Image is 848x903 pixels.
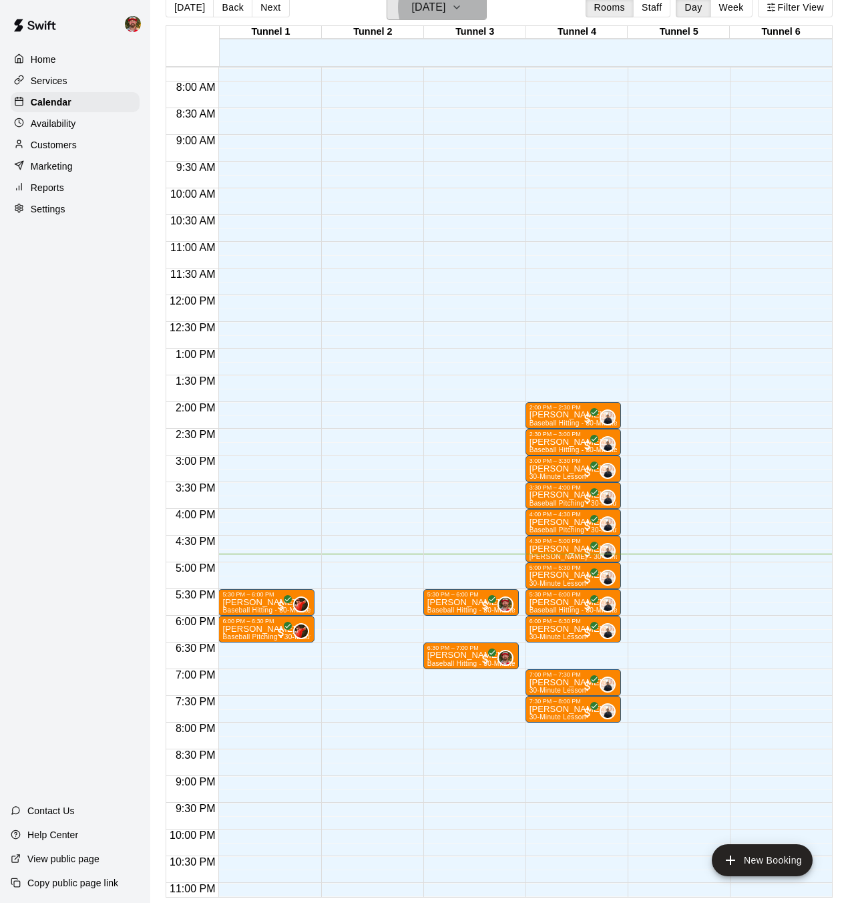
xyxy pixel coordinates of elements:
div: Tunnel 3 [424,26,526,39]
img: Dom Denicola [601,705,614,718]
span: 3:00 PM [172,456,219,467]
p: Marketing [31,160,73,173]
span: 2:30 PM [172,429,219,440]
img: Dom Denicola [601,571,614,584]
span: Bryan Farrington [503,650,513,666]
div: Dom Denicola [600,490,616,506]
span: Dom Denicola [605,623,616,639]
img: Dom Denicola [601,678,614,691]
img: Dom Denicola [601,437,614,451]
p: Home [31,53,56,66]
div: 7:00 PM – 7:30 PM: CJ Burns [525,669,621,696]
a: Settings [11,199,140,219]
div: Dom Denicola [600,703,616,719]
div: 7:30 PM – 8:00 PM: Camden Burns [525,696,621,723]
button: add [712,844,813,876]
span: Dom Denicola [605,677,616,693]
span: Bryan Farrington [503,596,513,612]
img: Dom Denicola [601,411,614,424]
span: Baseball Pitching - 30-Minute Lesson [529,500,648,507]
img: Dom Denicola [601,544,614,558]
div: Bryan Farrington [497,650,513,666]
span: 8:00 AM [173,81,219,93]
span: All customers have paid [581,706,594,719]
a: Marketing [11,156,140,176]
div: Dom Denicola [600,436,616,452]
span: Baseball Hitting - 30-Minute Lesson [222,606,336,614]
span: Baseball Pitching - 30-Minute Lesson [222,633,341,641]
div: Availability [11,114,140,134]
p: Contact Us [27,804,75,818]
p: Copy public page link [27,876,118,890]
div: 6:00 PM – 6:30 PM: Trent Lanigan [218,616,314,643]
span: Dom Denicola [605,436,616,452]
span: All customers have paid [581,599,594,612]
div: Dom Denicola [600,516,616,532]
p: Settings [31,202,65,216]
div: Services [11,71,140,91]
span: All customers have paid [581,626,594,639]
div: Dom Denicola [600,543,616,559]
div: 3:30 PM – 4:00 PM [529,484,617,491]
div: 4:30 PM – 5:00 PM [529,538,617,544]
span: 10:00 PM [166,830,218,841]
a: Customers [11,135,140,155]
div: 2:00 PM – 2:30 PM [529,404,617,411]
a: Reports [11,178,140,198]
div: Dom Denicola [600,409,616,425]
div: Dom Denicola [600,570,616,586]
span: 10:30 PM [166,856,218,868]
span: 11:00 PM [166,883,218,894]
span: 30-Minute Lesson [529,687,586,694]
span: All customers have paid [581,519,594,532]
span: 7:00 PM [172,669,219,681]
div: Tunnel 1 [220,26,322,39]
span: Dom Denicola [605,409,616,425]
div: Bryan Farrington [497,596,513,612]
span: All customers have paid [581,412,594,425]
span: Dom Denicola [605,570,616,586]
span: Baseball Hitting - 30-Minute Lesson [529,446,643,454]
span: Brian Loconsole [298,623,309,639]
div: Dom Denicola [600,677,616,693]
p: Reports [31,181,64,194]
div: 5:30 PM – 6:00 PM [427,591,515,598]
span: 9:30 PM [172,803,219,814]
div: Calendar [11,92,140,112]
div: 2:30 PM – 3:00 PM [529,431,617,437]
div: Tunnel 5 [628,26,730,39]
span: 12:30 PM [166,322,218,333]
span: Dom Denicola [605,516,616,532]
span: 8:30 AM [173,108,219,120]
span: 30-Minute Lesson [529,580,586,587]
span: Brian Loconsole [298,596,309,612]
span: 30-Minute Lesson [529,633,586,641]
div: 3:00 PM – 3:30 PM: Nolan Wauters [525,456,621,482]
img: Bryan Farrington [125,16,141,32]
div: 5:30 PM – 6:00 PM: Ryan Cordes [525,589,621,616]
div: 4:30 PM – 5:00 PM: Freddie Meyer [525,536,621,562]
span: Dom Denicola [605,490,616,506]
div: 2:00 PM – 2:30 PM: Adriano Levato [525,402,621,429]
div: Bryan Farrington [122,11,150,37]
div: Tunnel 6 [730,26,832,39]
span: 11:30 AM [167,268,219,280]
div: Dom Denicola [600,623,616,639]
span: 5:00 PM [172,562,219,574]
div: 4:00 PM – 4:30 PM: Davis Romejko [525,509,621,536]
div: 6:30 PM – 7:00 PM: Rockne Hesselbaum [423,643,519,669]
span: 10:30 AM [167,215,219,226]
img: Bryan Farrington [499,651,512,665]
span: Baseball Pitching - 30-Minute Lesson [529,526,648,534]
span: 1:00 PM [172,349,219,360]
img: Brian Loconsole [294,598,308,611]
span: Dom Denicola [605,543,616,559]
span: All customers have paid [581,572,594,586]
span: [PERSON_NAME] - 30-Minute [529,553,626,560]
span: 4:30 PM [172,536,219,547]
span: 30-Minute Lesson [529,713,586,721]
p: Availability [31,117,76,130]
span: Baseball Hitting - 30-Minute Lesson [529,419,643,427]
